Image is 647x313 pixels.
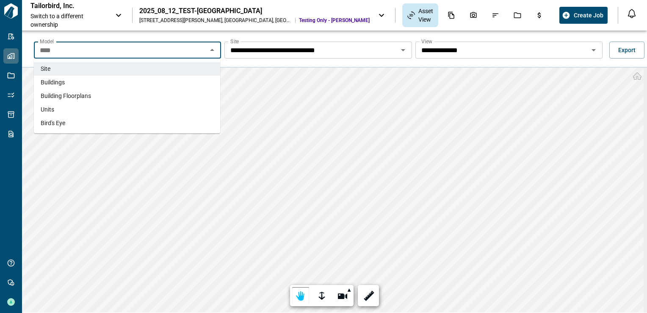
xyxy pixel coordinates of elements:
div: Documents [442,8,460,22]
div: 2025_08_12_TEST-[GEOGRAPHIC_DATA] [139,7,370,15]
label: View [421,38,432,45]
span: Site [41,64,50,73]
button: Open notification feed [625,7,639,20]
button: Open [588,44,600,56]
span: Building Floorplans [41,92,91,100]
div: Photos [465,8,482,22]
div: Budgets [531,8,548,22]
span: Export [618,46,636,54]
span: Units [41,105,54,114]
div: Takeoff Center [553,8,570,22]
button: Create Job [559,7,608,24]
button: Close [206,44,218,56]
span: Create Job [574,11,603,20]
span: Testing Only - [PERSON_NAME] [299,17,370,24]
button: Export [609,42,644,59]
div: [STREET_ADDRESS][PERSON_NAME] , [GEOGRAPHIC_DATA] , [GEOGRAPHIC_DATA] [139,17,292,24]
div: Issues & Info [487,8,504,22]
span: Switch to a different ownership [30,12,107,29]
button: Open [397,44,409,56]
span: Bird's Eye [41,119,65,127]
span: Asset View [418,7,433,24]
div: Asset View [402,3,438,27]
div: Jobs [509,8,526,22]
label: Site [230,38,239,45]
span: Buildings [41,78,65,87]
p: Tailorbird, Inc. [30,2,107,10]
label: Model [40,38,54,45]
